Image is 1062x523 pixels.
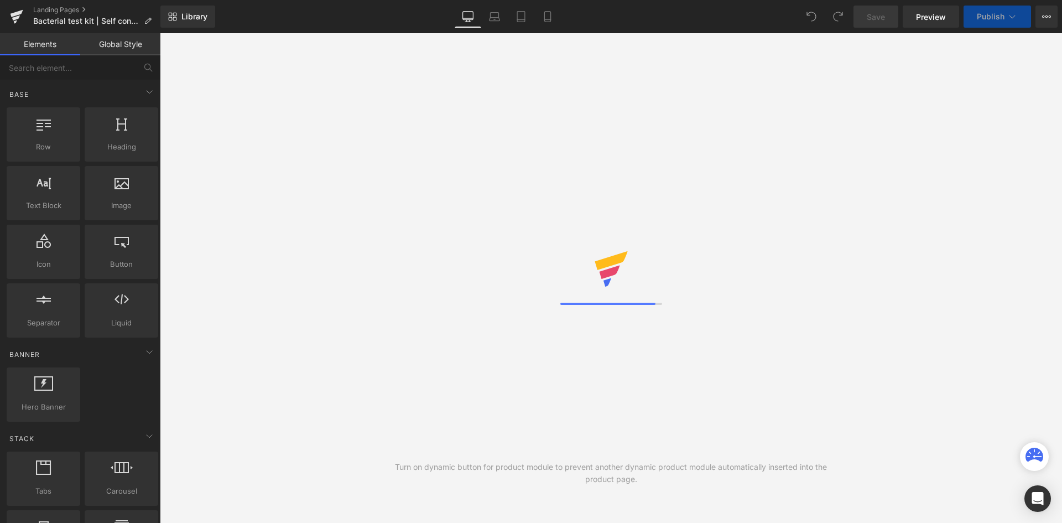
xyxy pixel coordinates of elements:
a: Mobile [534,6,561,28]
a: Preview [903,6,959,28]
button: Redo [827,6,849,28]
span: Banner [8,349,41,360]
span: Separator [10,317,77,329]
span: Preview [916,11,946,23]
span: Bacterial test kit | Self contained microbial testing [33,17,139,25]
span: Base [8,89,30,100]
span: Text Block [10,200,77,211]
span: Publish [977,12,1004,21]
span: Heading [88,141,155,153]
button: More [1035,6,1058,28]
a: Global Style [80,33,160,55]
span: Hero Banner [10,401,77,413]
span: Liquid [88,317,155,329]
div: Turn on dynamic button for product module to prevent another dynamic product module automatically... [386,461,837,485]
span: Row [10,141,77,153]
button: Undo [800,6,822,28]
a: New Library [160,6,215,28]
span: Tabs [10,485,77,497]
span: Stack [8,433,35,444]
a: Desktop [455,6,481,28]
span: Image [88,200,155,211]
div: Open Intercom Messenger [1024,485,1051,512]
a: Laptop [481,6,508,28]
a: Tablet [508,6,534,28]
span: Carousel [88,485,155,497]
span: Icon [10,258,77,270]
button: Publish [964,6,1031,28]
span: Save [867,11,885,23]
span: Library [181,12,207,22]
a: Landing Pages [33,6,160,14]
span: Button [88,258,155,270]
